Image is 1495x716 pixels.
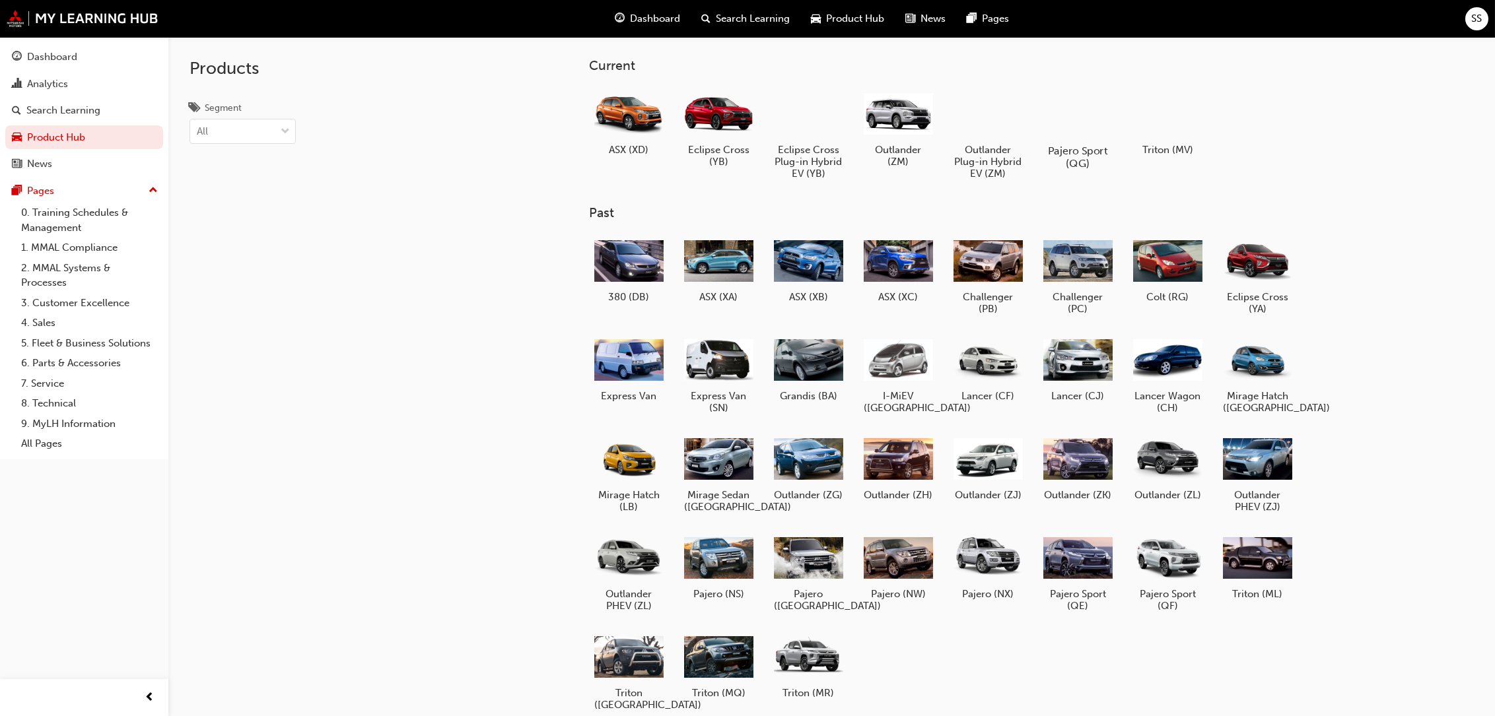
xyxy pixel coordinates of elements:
button: Pages [5,179,163,203]
h5: ASX (XB) [774,291,843,303]
a: Dashboard [5,45,163,69]
a: Pajero (NS) [679,529,758,605]
h5: Eclipse Cross Plug-in Hybrid EV (YB) [774,144,843,179]
a: News [5,152,163,176]
a: Triton (MR) [769,628,848,704]
div: Dashboard [27,49,77,65]
a: Search Learning [5,98,163,123]
a: Eclipse Cross (YB) [679,84,758,172]
h5: Grandis (BA) [774,390,843,402]
a: Eclipse Cross (YA) [1218,232,1297,320]
a: Lancer (CJ) [1038,331,1117,407]
div: Pages [27,183,54,199]
h5: ASX (XD) [594,144,664,156]
h5: Mirage Hatch ([GEOGRAPHIC_DATA]) [1223,390,1292,414]
h5: Express Van (SN) [684,390,753,414]
h5: Pajero (NS) [684,588,753,600]
a: 9. MyLH Information [16,414,163,434]
span: up-icon [149,182,158,199]
a: Triton ([GEOGRAPHIC_DATA]) [589,628,668,716]
h5: Outlander (ZG) [774,489,843,501]
a: 4. Sales [16,313,163,333]
h5: Express Van [594,390,664,402]
h3: Past [589,205,1339,220]
h5: Eclipse Cross (YB) [684,144,753,168]
img: mmal [7,10,158,27]
h5: Lancer (CJ) [1043,390,1113,402]
a: Eclipse Cross Plug-in Hybrid EV (YB) [769,84,848,184]
h5: Triton ([GEOGRAPHIC_DATA]) [594,687,664,711]
h5: Colt (RG) [1133,291,1202,303]
h5: Pajero Sport (QF) [1133,588,1202,612]
h2: Products [190,58,296,79]
a: Triton (MQ) [679,628,758,704]
a: 6. Parts & Accessories [16,353,163,374]
a: ASX (XD) [589,84,668,160]
a: Outlander (ZK) [1038,430,1117,506]
a: car-iconProduct Hub [800,5,895,32]
h5: Outlander (ZH) [864,489,933,501]
h5: Outlander (ZM) [864,144,933,168]
a: ASX (XB) [769,232,848,308]
a: Pajero Sport (QF) [1128,529,1207,617]
a: Outlander (ZM) [858,84,938,172]
h5: Triton (MV) [1133,144,1202,156]
h5: Outlander PHEV (ZJ) [1223,489,1292,513]
a: Outlander (ZJ) [948,430,1027,506]
div: News [27,156,52,172]
h5: I-MiEV ([GEOGRAPHIC_DATA]) [864,390,933,414]
span: chart-icon [12,79,22,90]
h5: Lancer (CF) [954,390,1023,402]
span: guage-icon [12,51,22,63]
span: search-icon [12,105,21,117]
div: Search Learning [26,103,100,118]
a: Express Van [589,331,668,407]
h5: Triton (ML) [1223,588,1292,600]
span: prev-icon [145,690,155,706]
div: Segment [205,102,242,115]
a: Pajero Sport (QE) [1038,529,1117,617]
h5: Outlander (ZL) [1133,489,1202,501]
a: Product Hub [5,125,163,150]
a: Mirage Sedan ([GEOGRAPHIC_DATA]) [679,430,758,518]
h5: Triton (MR) [774,687,843,699]
h5: ASX (XC) [864,291,933,303]
h3: Current [589,58,1339,73]
span: News [921,11,946,26]
h5: Pajero Sport (QG) [1041,145,1115,170]
a: 2. MMAL Systems & Processes [16,258,163,293]
a: Outlander PHEV (ZJ) [1218,430,1297,518]
div: Analytics [27,77,68,92]
a: pages-iconPages [956,5,1020,32]
span: news-icon [12,158,22,170]
h5: Challenger (PC) [1043,291,1113,315]
span: pages-icon [12,185,22,197]
div: All [197,124,208,139]
span: guage-icon [615,11,625,27]
button: SS [1465,7,1488,30]
h5: Mirage Sedan ([GEOGRAPHIC_DATA]) [684,489,753,513]
a: search-iconSearch Learning [691,5,800,32]
a: Triton (ML) [1218,529,1297,605]
a: 0. Training Schedules & Management [16,203,163,238]
a: All Pages [16,434,163,454]
h5: Outlander Plug-in Hybrid EV (ZM) [954,144,1023,179]
a: Colt (RG) [1128,232,1207,308]
h5: Eclipse Cross (YA) [1223,291,1292,315]
h5: Pajero Sport (QE) [1043,588,1113,612]
a: 7. Service [16,374,163,394]
a: I-MiEV ([GEOGRAPHIC_DATA]) [858,331,938,419]
a: Outlander (ZH) [858,430,938,506]
span: down-icon [281,123,290,141]
a: 1. MMAL Compliance [16,238,163,258]
span: Pages [982,11,1009,26]
span: tags-icon [190,103,199,115]
h5: Mirage Hatch (LB) [594,489,664,513]
span: car-icon [12,132,22,144]
a: guage-iconDashboard [604,5,691,32]
a: Pajero ([GEOGRAPHIC_DATA]) [769,529,848,617]
a: Express Van (SN) [679,331,758,419]
a: Challenger (PC) [1038,232,1117,320]
h5: 380 (DB) [594,291,664,303]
